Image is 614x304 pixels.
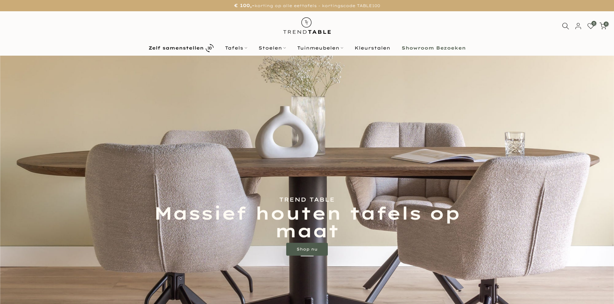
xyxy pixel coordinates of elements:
img: trend-table [279,11,335,40]
b: Showroom Bezoeken [402,46,466,50]
a: 0 [587,23,594,30]
a: Showroom Bezoeken [396,44,471,52]
a: Tuinmeubelen [291,44,349,52]
span: 0 [604,22,609,26]
a: 0 [599,23,607,30]
p: korting op alle eettafels - kortingscode TABLE100 [8,2,606,10]
a: Tafels [219,44,253,52]
a: Shop nu [286,243,328,256]
span: 0 [591,21,596,26]
a: Zelf samenstellen [143,42,219,54]
a: Stoelen [253,44,291,52]
a: Kleurstalen [349,44,396,52]
strong: € 100,- [234,3,254,8]
b: Zelf samenstellen [149,46,204,50]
